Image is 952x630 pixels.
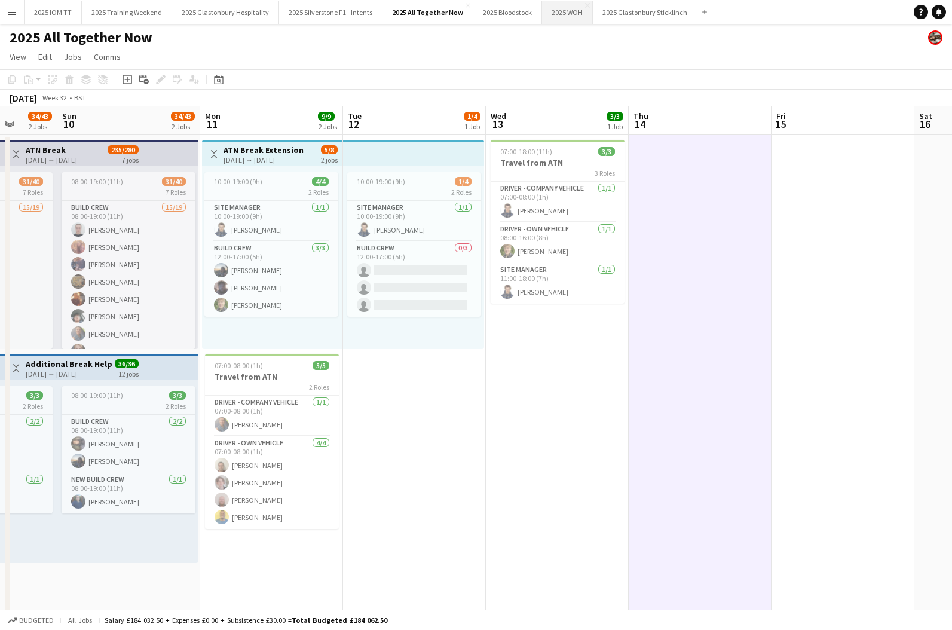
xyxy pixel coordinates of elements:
[122,154,139,164] div: 7 jobs
[205,111,221,121] span: Mon
[292,616,387,625] span: Total Budgeted £184 062.50
[169,391,186,400] span: 3/3
[5,49,31,65] a: View
[491,222,625,263] app-card-role: Driver - own vehicle1/108:00-16:00 (8h)[PERSON_NAME]
[214,177,262,186] span: 10:00-19:00 (9h)
[60,117,76,131] span: 10
[204,201,338,241] app-card-role: Site Manager1/110:00-19:00 (9h)[PERSON_NAME]
[172,122,194,131] div: 2 Jobs
[205,436,339,529] app-card-role: Driver - own vehicle4/407:00-08:00 (1h)[PERSON_NAME][PERSON_NAME][PERSON_NAME][PERSON_NAME]
[632,117,648,131] span: 14
[318,112,335,121] span: 9/9
[171,112,195,121] span: 34/43
[348,111,362,121] span: Tue
[66,616,94,625] span: All jobs
[64,51,82,62] span: Jobs
[347,172,481,317] app-job-card: 10:00-19:00 (9h)1/42 RolesSite Manager1/110:00-19:00 (9h)[PERSON_NAME]Build Crew0/312:00-17:00 (5h)
[94,51,121,62] span: Comms
[312,177,329,186] span: 4/4
[26,369,112,378] div: [DATE] → [DATE]
[917,117,932,131] span: 16
[489,117,506,131] span: 13
[62,473,195,513] app-card-role: New Build Crew1/108:00-19:00 (11h)[PERSON_NAME]
[26,155,77,164] div: [DATE] → [DATE]
[542,1,593,24] button: 2025 WOH
[491,157,625,168] h3: Travel from ATN
[491,140,625,304] app-job-card: 07:00-18:00 (11h)3/3Travel from ATN3 RolesDriver - company vehicle1/107:00-08:00 (1h)[PERSON_NAME...
[71,391,123,400] span: 08:00-19:00 (11h)
[166,402,186,411] span: 2 Roles
[321,154,338,164] div: 2 jobs
[82,1,172,24] button: 2025 Training Weekend
[29,122,51,131] div: 2 Jobs
[491,182,625,222] app-card-role: Driver - company vehicle1/107:00-08:00 (1h)[PERSON_NAME]
[775,117,786,131] span: 15
[308,188,329,197] span: 2 Roles
[166,188,186,197] span: 7 Roles
[28,112,52,121] span: 34/43
[309,383,329,392] span: 2 Roles
[204,241,338,317] app-card-role: Build Crew3/312:00-17:00 (5h)[PERSON_NAME][PERSON_NAME][PERSON_NAME]
[205,354,339,529] app-job-card: 07:00-08:00 (1h)5/5Travel from ATN2 RolesDriver - company vehicle1/107:00-08:00 (1h)[PERSON_NAME]...
[633,111,648,121] span: Thu
[33,49,57,65] a: Edit
[89,49,125,65] a: Comms
[464,122,480,131] div: 1 Job
[62,415,195,473] app-card-role: Build Crew2/208:00-19:00 (11h)[PERSON_NAME][PERSON_NAME]
[62,386,195,513] app-job-card: 08:00-19:00 (11h)3/32 RolesBuild Crew2/208:00-19:00 (11h)[PERSON_NAME][PERSON_NAME]New Build Crew...
[10,29,152,47] h1: 2025 All Together Now
[598,147,615,156] span: 3/3
[19,177,43,186] span: 31/40
[115,359,139,368] span: 36/36
[23,402,43,411] span: 2 Roles
[473,1,542,24] button: 2025 Bloodstock
[776,111,786,121] span: Fri
[595,169,615,178] span: 3 Roles
[19,616,54,625] span: Budgeted
[455,177,472,186] span: 1/4
[928,30,942,45] app-user-avatar: Emily Applegate
[172,1,279,24] button: 2025 Glastonbury Hospitality
[39,93,69,102] span: Week 32
[62,172,195,349] app-job-card: 08:00-19:00 (11h)31/407 RolesBuild Crew15/1908:00-19:00 (11h)[PERSON_NAME][PERSON_NAME][PERSON_NA...
[500,147,552,156] span: 07:00-18:00 (11h)
[319,122,337,131] div: 2 Jobs
[919,111,932,121] span: Sat
[26,359,112,369] h3: Additional Break Help
[357,177,405,186] span: 10:00-19:00 (9h)
[607,122,623,131] div: 1 Job
[62,201,195,553] app-card-role: Build Crew15/1908:00-19:00 (11h)[PERSON_NAME][PERSON_NAME][PERSON_NAME][PERSON_NAME][PERSON_NAME]...
[23,188,43,197] span: 7 Roles
[74,93,86,102] div: BST
[313,361,329,370] span: 5/5
[105,616,387,625] div: Salary £184 032.50 + Expenses £0.00 + Subsistence £30.00 =
[62,111,76,121] span: Sun
[382,1,473,24] button: 2025 All Together Now
[346,117,362,131] span: 12
[118,368,139,378] div: 12 jobs
[26,391,43,400] span: 3/3
[205,371,339,382] h3: Travel from ATN
[162,177,186,186] span: 31/40
[279,1,382,24] button: 2025 Silverstone F1 - Intents
[464,112,480,121] span: 1/4
[59,49,87,65] a: Jobs
[224,155,304,164] div: [DATE] → [DATE]
[491,263,625,304] app-card-role: Site Manager1/111:00-18:00 (7h)[PERSON_NAME]
[347,201,481,241] app-card-role: Site Manager1/110:00-19:00 (9h)[PERSON_NAME]
[203,117,221,131] span: 11
[10,51,26,62] span: View
[451,188,472,197] span: 2 Roles
[25,1,82,24] button: 2025 IOM TT
[205,396,339,436] app-card-role: Driver - company vehicle1/107:00-08:00 (1h)[PERSON_NAME]
[26,145,77,155] h3: ATN Break
[607,112,623,121] span: 3/3
[321,145,338,154] span: 5/8
[204,172,338,317] app-job-card: 10:00-19:00 (9h)4/42 RolesSite Manager1/110:00-19:00 (9h)[PERSON_NAME]Build Crew3/312:00-17:00 (5...
[38,51,52,62] span: Edit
